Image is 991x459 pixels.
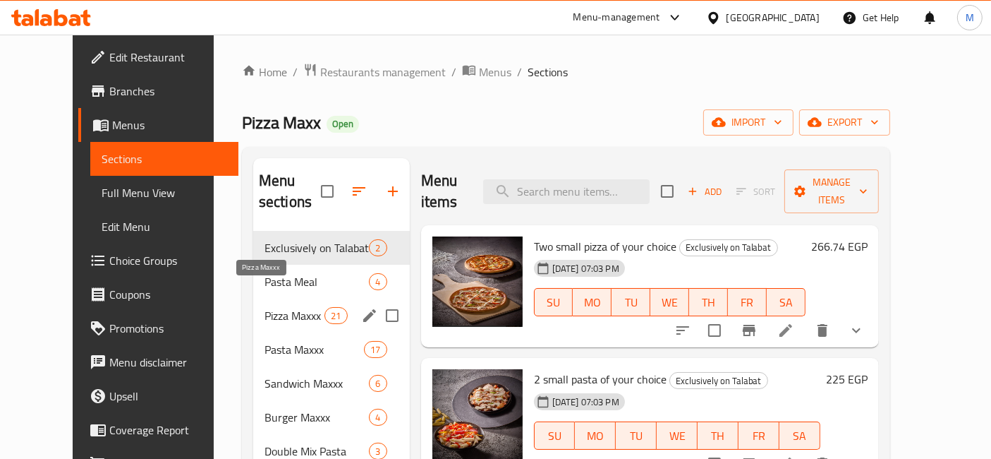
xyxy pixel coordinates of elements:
a: Edit menu item [777,322,794,339]
a: Branches [78,74,238,108]
input: search [483,179,650,204]
div: Exclusively on Talabat [265,239,370,256]
span: Menus [479,64,511,81]
div: items [369,375,387,392]
span: Menu disclaimer [109,354,227,371]
h2: Menu sections [259,170,321,213]
span: MO [578,292,606,313]
button: TH [689,288,728,316]
span: Sort sections [342,174,376,208]
span: [DATE] 07:03 PM [547,262,625,275]
span: 21 [325,309,346,323]
span: FR [744,426,774,446]
a: Edit Menu [90,210,238,244]
button: TU [616,422,657,450]
div: [GEOGRAPHIC_DATA] [726,10,820,25]
div: Exclusively on Talabat [669,372,768,389]
span: Select section first [727,181,784,203]
div: Sandwich Maxxx6 [253,366,410,400]
div: Pasta Meal [265,273,370,290]
button: Add [682,181,727,203]
a: Full Menu View [90,176,238,210]
a: Edit Restaurant [78,40,238,74]
button: edit [359,305,380,326]
span: export [810,114,879,131]
div: items [369,273,387,290]
button: WE [657,422,698,450]
div: items [324,307,347,324]
span: Sandwich Maxxx [265,375,370,392]
div: Menu-management [573,9,660,26]
a: Sections [90,142,238,176]
li: / [451,64,456,81]
span: 2 [370,242,386,255]
span: Two small pizza of your choice [534,236,676,257]
button: Add section [376,174,410,208]
div: items [369,409,387,426]
div: Exclusively on Talabat2 [253,231,410,265]
span: Upsell [109,388,227,405]
button: FR [738,422,779,450]
span: Exclusively on Talabat [680,239,777,256]
button: export [799,109,890,136]
span: Select all sections [312,177,342,206]
span: Burger Maxxx [265,409,370,426]
span: WE [656,292,683,313]
span: 4 [370,275,386,289]
nav: breadcrumb [242,63,890,81]
span: Edit Restaurant [109,49,227,66]
span: Exclusively on Talabat [670,373,767,389]
span: Menus [112,117,227,133]
span: Select to update [700,316,729,345]
span: Choice Groups [109,252,227,269]
svg: Show Choices [848,322,865,339]
span: Pasta Maxxx [265,341,364,358]
span: Pizza Maxxx [265,307,324,324]
h2: Menu items [421,170,466,213]
button: MO [573,288,612,316]
a: Promotions [78,311,238,345]
span: TU [617,292,645,313]
button: Manage items [784,169,879,213]
button: Branch-specific-item [732,314,766,347]
span: 6 [370,377,386,391]
a: Upsell [78,379,238,413]
div: Pizza Maxxx21edit [253,299,410,333]
span: 2 small pasta of your choice [534,369,667,390]
div: Pasta Maxxx17 [253,333,410,366]
a: Coupons [78,278,238,311]
button: MO [575,422,616,450]
a: Restaurants management [303,63,446,81]
button: SA [767,288,805,316]
span: Coverage Report [109,422,227,439]
div: Exclusively on Talabat [679,239,778,256]
span: Coupons [109,286,227,303]
span: Promotions [109,320,227,337]
a: Menu disclaimer [78,345,238,379]
span: [DATE] 07:03 PM [547,395,625,409]
div: Pasta Meal4 [253,265,410,299]
button: SU [534,422,576,450]
button: TU [612,288,650,316]
li: / [517,64,522,81]
button: sort-choices [666,314,700,347]
span: Manage items [796,174,868,209]
span: SA [785,426,815,446]
button: SU [534,288,573,316]
a: Coverage Report [78,413,238,447]
a: Menus [462,63,511,81]
span: Select section [652,177,682,206]
span: Open [327,118,359,130]
h6: 266.74 EGP [811,237,868,256]
div: items [369,239,387,256]
span: MO [580,426,610,446]
img: Two small pizza of your choice [432,237,523,327]
span: Sections [528,64,568,81]
span: WE [662,426,692,446]
span: M [966,10,974,25]
span: Edit Menu [102,218,227,235]
button: SA [779,422,820,450]
button: delete [805,314,839,347]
